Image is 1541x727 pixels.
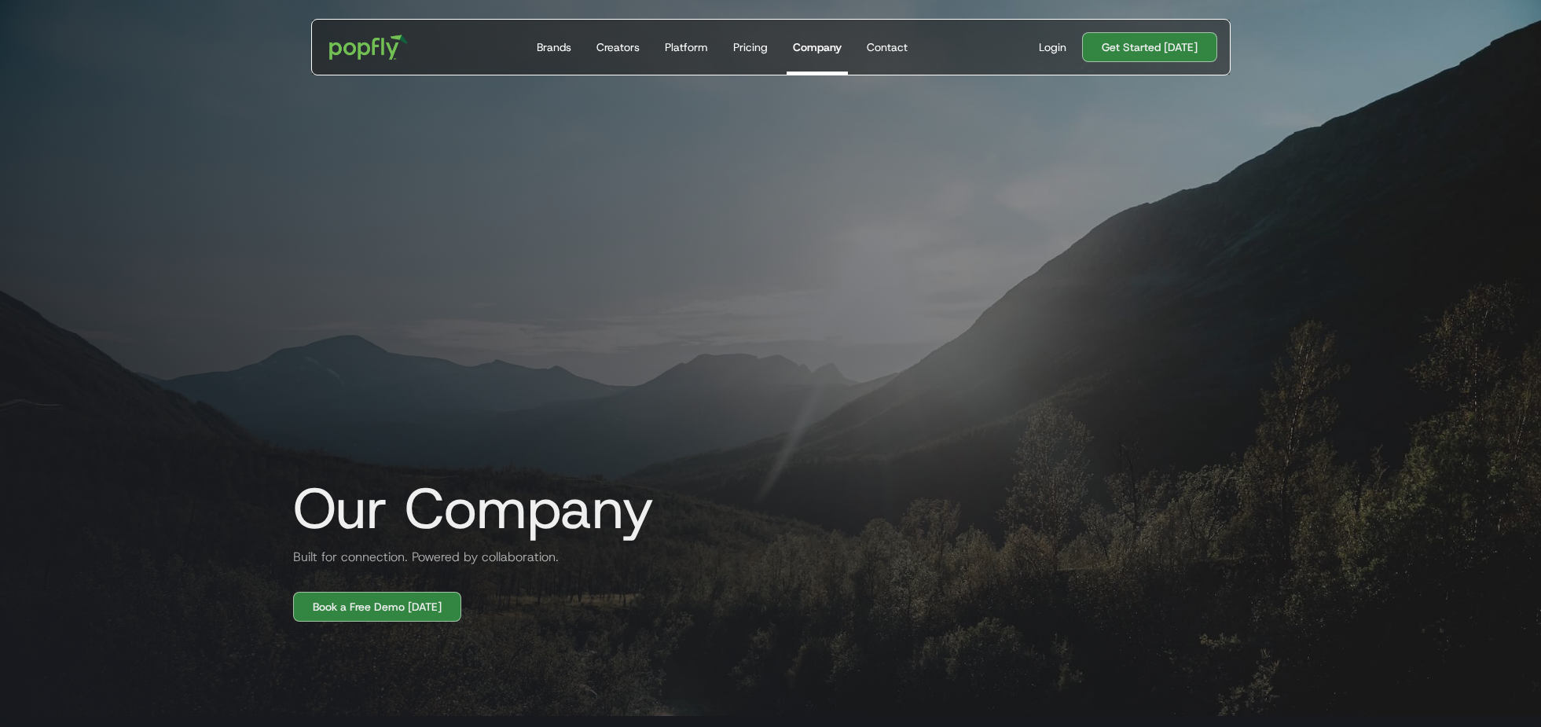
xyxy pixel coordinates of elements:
a: Company [787,20,848,75]
h2: Built for connection. Powered by collaboration. [281,548,559,567]
a: Creators [590,20,646,75]
a: Platform [659,20,714,75]
a: Pricing [727,20,774,75]
a: Book a Free Demo [DATE] [293,592,461,622]
a: Login [1033,39,1073,55]
h1: Our Company [281,477,654,540]
div: Contact [867,39,908,55]
a: home [318,24,420,71]
a: Brands [530,20,578,75]
a: Contact [860,20,914,75]
div: Creators [596,39,640,55]
div: Brands [537,39,571,55]
div: Pricing [733,39,768,55]
div: Login [1039,39,1066,55]
div: Platform [665,39,708,55]
div: Company [793,39,842,55]
a: Get Started [DATE] [1082,32,1217,62]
